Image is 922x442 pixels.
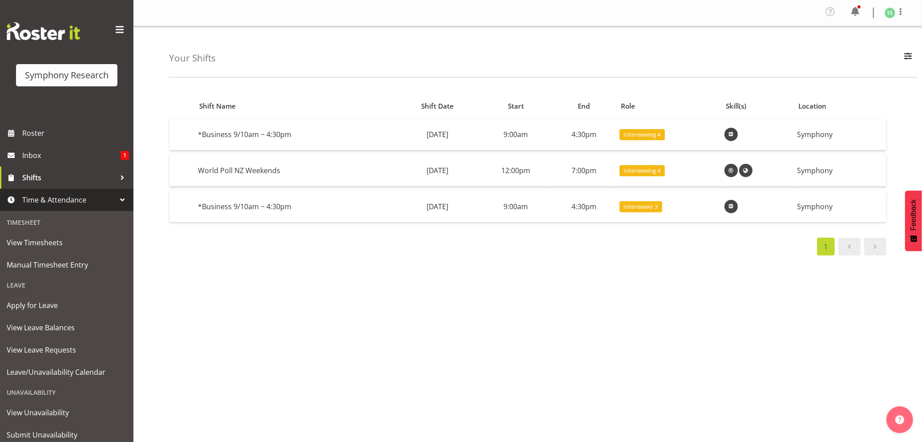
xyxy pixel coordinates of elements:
img: tanya-stebbing1954.jpg [885,8,895,18]
div: End [557,101,611,111]
span: View Unavailability [7,406,127,419]
td: Symphony [793,191,886,222]
td: 12:00pm [480,155,552,187]
a: View Leave Balances [2,316,131,339]
div: Unavailability [2,383,131,401]
a: Manual Timesheet Entry [2,254,131,276]
td: [DATE] [395,191,480,222]
td: World Poll NZ Weekends [194,155,395,187]
span: Inbox [22,149,121,162]
td: 7:00pm [552,155,616,187]
span: 1 [121,151,129,160]
span: Apply for Leave [7,299,127,312]
a: View Unavailability [2,401,131,424]
a: Leave/Unavailability Calendar [2,361,131,383]
h4: Your Shifts [169,53,216,63]
td: [DATE] [395,119,480,150]
a: Apply for Leave [2,294,131,316]
td: 9:00am [480,119,552,150]
td: Symphony [793,119,886,150]
div: Shift Name [199,101,390,111]
td: 9:00am [480,191,552,222]
span: View Timesheets [7,236,127,249]
td: Symphony [793,155,886,187]
img: help-xxl-2.png [895,415,904,424]
div: Symphony Research [25,69,109,82]
div: Role [621,101,716,111]
a: View Leave Requests [2,339,131,361]
span: Manual Timesheet Entry [7,258,127,272]
td: *Business 9/10am ~ 4:30pm [194,191,395,222]
img: Rosterit website logo [7,22,80,40]
button: Filter Employees [899,49,918,68]
span: Interviewing 4 [624,166,660,175]
td: 4:30pm [552,119,616,150]
div: Leave [2,276,131,294]
span: View Leave Balances [7,321,127,334]
span: Feedback [910,199,918,231]
button: Feedback - Show survey [905,191,922,251]
td: 4:30pm [552,191,616,222]
div: Shift Date [400,101,475,111]
div: Location [799,101,881,111]
div: Skill(s) [726,101,789,111]
div: Start [485,101,547,111]
span: Leave/Unavailability Calendar [7,365,127,379]
td: *Business 9/10am ~ 4:30pm [194,119,395,150]
span: Interviewer 3 [624,203,658,211]
td: [DATE] [395,155,480,187]
span: View Leave Requests [7,343,127,357]
a: View Timesheets [2,231,131,254]
div: Timesheet [2,213,131,231]
span: Submit Unavailability [7,428,127,442]
span: Roster [22,126,129,140]
span: Shifts [22,171,116,184]
span: Interviewing 4 [624,130,660,139]
span: Time & Attendance [22,193,116,207]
